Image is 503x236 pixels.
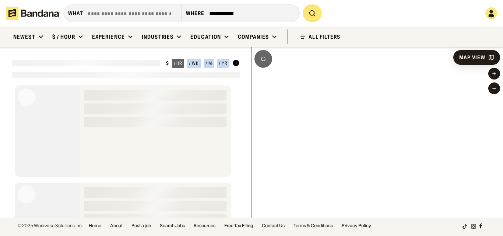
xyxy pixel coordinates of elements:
div: / wk [189,61,199,66]
div: Experience [92,34,125,40]
div: / m [205,61,212,66]
div: Map View [459,55,485,60]
a: About [110,223,123,228]
a: Home [89,223,101,228]
a: Privacy Policy [342,223,371,228]
div: / hr [174,61,183,66]
div: $ / hour [52,34,75,40]
div: Where [186,10,205,17]
a: Free Tax Filing [224,223,253,228]
div: Industries [142,34,173,40]
div: Education [190,34,221,40]
a: Search Jobs [160,223,185,228]
div: grid [12,82,240,218]
div: / yr [219,61,228,66]
a: Terms & Conditions [293,223,333,228]
div: ALL FILTERS [309,34,340,39]
img: Bandana logotype [6,7,59,20]
div: $ [166,60,169,66]
a: Post a job [131,223,151,228]
div: © 2025 Workwise Solutions Inc. [18,223,83,228]
a: Resources [194,223,215,228]
div: Companies [238,34,269,40]
div: Newest [13,34,35,40]
a: Contact Us [262,223,285,228]
div: what [68,10,83,17]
